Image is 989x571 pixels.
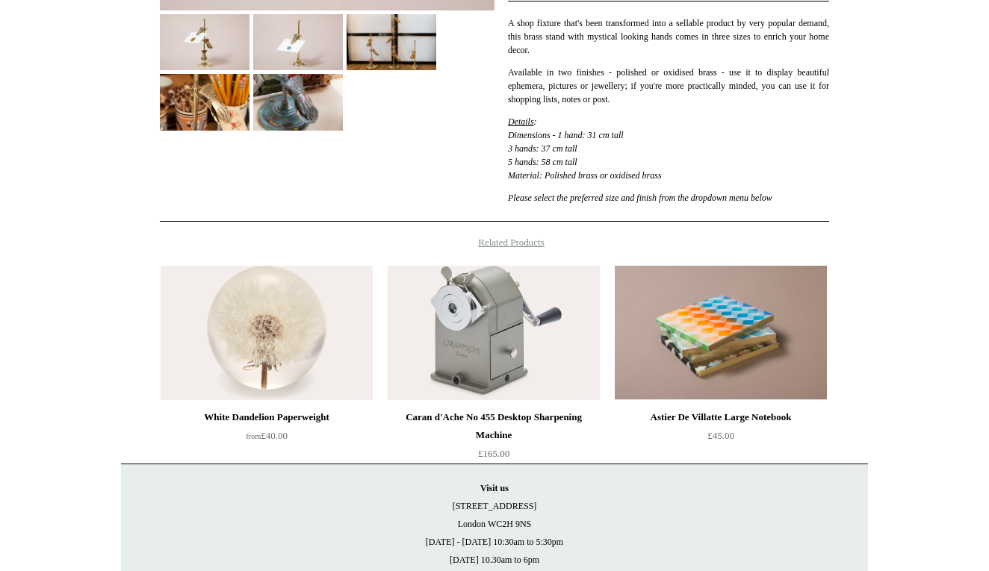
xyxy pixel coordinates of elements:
span: £165.00 [478,448,509,459]
div: Astier De Villatte Large Notebook [618,408,823,426]
em: Dimensions - 1 hand: 31 cm tall [508,130,624,140]
div: White Dandelion Paperweight [164,408,369,426]
img: White Dandelion Paperweight [161,266,373,400]
a: Astier De Villatte Large Notebook £45.00 [615,408,827,469]
img: Brass Hand Clip Stand [253,14,343,70]
h4: Related Products [121,237,868,249]
div: Caran d'Ache No 455 Desktop Sharpening Machine [391,408,596,444]
a: Caran d'Ache No 455 Desktop Sharpening Machine £165.00 [388,408,600,469]
span: Details [508,116,534,127]
a: Caran d'Ache No 455 Desktop Sharpening Machine Caran d'Ache No 455 Desktop Sharpening Machine [388,266,600,400]
a: White Dandelion Paperweight from£40.00 [161,408,373,469]
img: Astier De Villatte Large Notebook [615,266,827,400]
a: White Dandelion Paperweight White Dandelion Paperweight [161,266,373,400]
img: Brass Hand Clip Stand [160,14,249,70]
img: Caran d'Ache No 455 Desktop Sharpening Machine [388,266,600,400]
img: Brass Hand Clip Stand [253,74,343,130]
p: A shop fixture that's been transformed into a sellable product by very popular demand, this brass... [508,16,829,57]
strong: Visit us [480,483,509,493]
em: 5 hands: 58 cm tall [508,157,577,167]
p: Available in two finishes - polished or oxidised brass - use it to display beautiful ephemera, pi... [508,66,829,106]
img: Brass Hand Clip Stand [347,14,436,70]
span: from [246,432,261,440]
em: Material: Polished brass or oxidised brass [508,170,662,181]
span: £40.00 [246,430,288,441]
img: Brass Hand Clip Stand [160,74,249,130]
em: : [508,116,537,127]
span: £45.00 [707,430,734,441]
a: Astier De Villatte Large Notebook Astier De Villatte Large Notebook [615,266,827,400]
em: 3 hands: 37 cm tall [508,143,577,154]
em: Please select the preferred size and finish from the dropdown menu below [508,193,772,203]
